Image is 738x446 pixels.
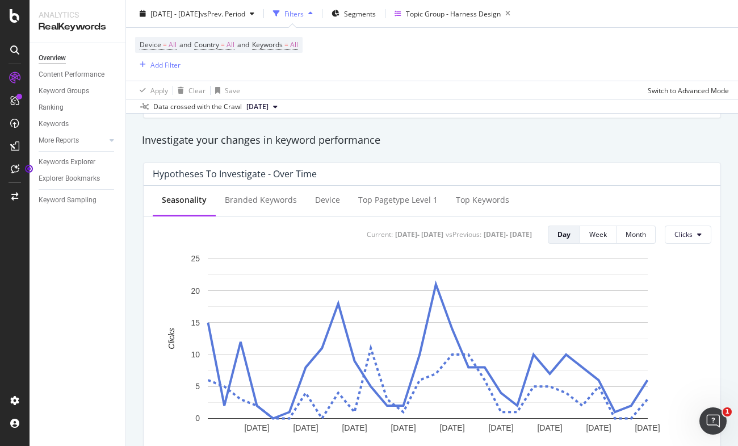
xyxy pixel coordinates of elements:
[557,230,571,239] div: Day
[290,37,298,53] span: All
[456,194,509,206] div: Top Keywords
[162,194,207,206] div: Seasonality
[674,230,693,239] span: Clicks
[626,230,646,239] div: Month
[191,318,200,327] text: 15
[488,423,513,432] text: [DATE]
[39,135,79,147] div: More Reports
[244,423,269,432] text: [DATE]
[39,52,118,64] a: Overview
[39,156,118,168] a: Keywords Explorer
[723,407,732,416] span: 1
[537,423,562,432] text: [DATE]
[194,40,219,49] span: Country
[173,81,206,99] button: Clear
[135,81,168,99] button: Apply
[648,85,729,95] div: Switch to Advanced Mode
[150,60,181,69] div: Add Filter
[39,102,118,114] a: Ranking
[142,133,722,148] div: Investigate your changes in keyword performance
[446,230,481,239] div: vs Previous :
[225,85,240,95] div: Save
[395,230,443,239] div: [DATE] - [DATE]
[188,85,206,95] div: Clear
[191,254,200,263] text: 25
[293,423,318,432] text: [DATE]
[39,9,116,20] div: Analytics
[135,58,181,72] button: Add Filter
[327,5,380,23] button: Segments
[406,9,501,18] div: Topic Group - Harness Design
[169,37,177,53] span: All
[284,40,288,49] span: =
[179,40,191,49] span: and
[391,423,416,432] text: [DATE]
[358,194,438,206] div: Top pagetype Level 1
[39,52,66,64] div: Overview
[617,226,656,244] button: Month
[39,194,118,206] a: Keyword Sampling
[586,423,611,432] text: [DATE]
[246,102,269,112] span: 2025 Jul. 26th
[269,5,317,23] button: Filters
[643,81,729,99] button: Switch to Advanced Mode
[39,69,118,81] a: Content Performance
[191,286,200,295] text: 20
[580,226,617,244] button: Week
[24,164,34,174] div: Tooltip anchor
[150,9,200,18] span: [DATE] - [DATE]
[342,423,367,432] text: [DATE]
[39,102,64,114] div: Ranking
[163,40,167,49] span: =
[195,382,200,391] text: 5
[191,350,200,359] text: 10
[39,85,118,97] a: Keyword Groups
[390,5,515,23] button: Topic Group - Harness Design
[242,100,282,114] button: [DATE]
[252,40,283,49] span: Keywords
[39,194,97,206] div: Keyword Sampling
[39,156,95,168] div: Keywords Explorer
[439,423,464,432] text: [DATE]
[39,20,116,34] div: RealKeywords
[39,85,89,97] div: Keyword Groups
[153,168,317,180] div: Hypotheses to Investigate - Over Time
[39,118,118,130] a: Keywords
[227,37,234,53] span: All
[635,423,660,432] text: [DATE]
[39,69,104,81] div: Content Performance
[284,9,304,18] div: Filters
[39,135,106,147] a: More Reports
[225,194,297,206] div: Branded Keywords
[39,118,69,130] div: Keywords
[237,40,249,49] span: and
[39,173,100,185] div: Explorer Bookmarks
[589,230,607,239] div: Week
[153,102,242,112] div: Data crossed with the Crawl
[150,85,168,95] div: Apply
[167,328,176,349] text: Clicks
[221,40,225,49] span: =
[211,81,240,99] button: Save
[548,226,580,244] button: Day
[140,40,161,49] span: Device
[665,226,711,244] button: Clicks
[315,194,340,206] div: Device
[200,9,245,18] span: vs Prev. Period
[39,173,118,185] a: Explorer Bookmarks
[367,230,393,239] div: Current:
[195,414,200,423] text: 0
[699,407,727,435] iframe: Intercom live chat
[484,230,532,239] div: [DATE] - [DATE]
[344,9,376,18] span: Segments
[135,5,259,23] button: [DATE] - [DATE]vsPrev. Period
